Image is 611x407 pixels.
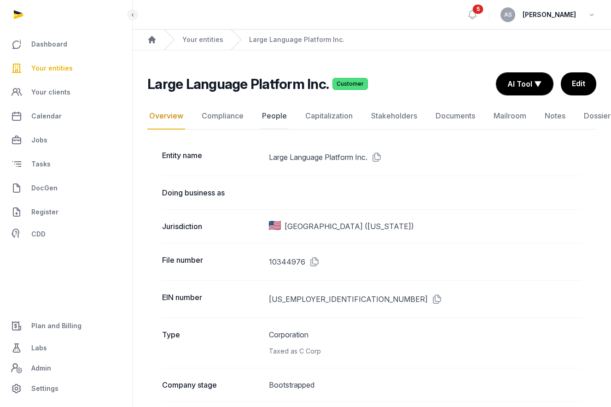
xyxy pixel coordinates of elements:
[162,329,262,357] dt: Type
[162,292,262,307] dt: EIN number
[133,29,611,50] nav: Breadcrumb
[7,337,125,359] a: Labs
[162,187,262,198] dt: Doing business as
[31,87,70,98] span: Your clients
[7,177,125,199] a: DocGen
[200,103,245,130] a: Compliance
[31,39,67,50] span: Dashboard
[269,346,582,357] div: Taxed as C Corp
[7,359,125,378] a: Admin
[473,5,483,14] span: 5
[31,320,81,331] span: Plan and Billing
[269,379,582,390] dd: Bootstrapped
[31,383,58,394] span: Settings
[147,76,329,92] h2: Large Language Platform Inc.
[7,315,125,337] a: Plan and Billing
[249,35,344,44] a: Large Language Platform Inc.
[7,201,125,223] a: Register
[31,63,73,74] span: Your entities
[162,221,262,232] dt: Jurisdiction
[269,292,582,307] dd: [US_EMPLOYER_IDENTIFICATION_NUMBER]
[31,229,46,240] span: CDD
[500,7,515,22] button: AS
[7,57,125,79] a: Your entities
[496,73,553,95] button: AI Tool ▼
[147,103,185,130] a: Overview
[7,153,125,175] a: Tasks
[332,78,368,90] span: Customer
[162,150,262,165] dt: Entity name
[147,103,596,130] nav: Tabs
[7,225,125,243] a: CDD
[303,103,355,130] a: Capitalization
[31,342,47,354] span: Labs
[31,206,58,218] span: Register
[504,12,512,18] span: AS
[162,379,262,390] dt: Company stage
[260,103,289,130] a: People
[31,183,58,194] span: DocGen
[162,254,262,269] dt: File number
[7,33,125,55] a: Dashboard
[561,72,596,95] a: Edit
[269,254,582,269] dd: 10344976
[31,363,51,374] span: Admin
[7,129,125,151] a: Jobs
[269,150,582,165] dd: Large Language Platform Inc.
[7,378,125,400] a: Settings
[285,221,414,232] span: [GEOGRAPHIC_DATA] ([US_STATE])
[7,81,125,103] a: Your clients
[31,111,62,122] span: Calendar
[434,103,477,130] a: Documents
[543,103,567,130] a: Notes
[7,105,125,127] a: Calendar
[182,35,223,44] a: Your entities
[369,103,419,130] a: Stakeholders
[31,135,47,146] span: Jobs
[492,103,528,130] a: Mailroom
[31,159,51,170] span: Tasks
[269,329,582,357] dd: Corporation
[523,9,576,20] span: [PERSON_NAME]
